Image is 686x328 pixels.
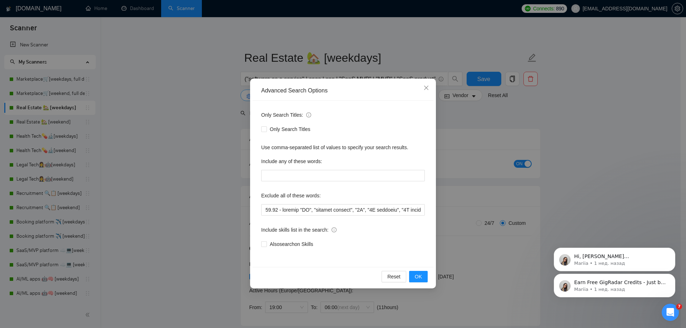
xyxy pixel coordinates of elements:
[662,304,679,321] iframe: Intercom live chat
[423,85,429,91] span: close
[409,271,428,282] button: OK
[261,156,322,167] label: Include any of these words:
[387,273,401,281] span: Reset
[382,271,406,282] button: Reset
[676,304,682,309] span: 7
[261,87,425,95] div: Advanced Search Options
[261,190,321,201] label: Exclude all of these words:
[267,125,313,133] span: Only Search Titles
[415,273,422,281] span: OK
[543,202,686,309] iframe: Intercom notifications сообщение
[417,79,436,98] button: Close
[267,240,316,248] span: Also search on Skills
[306,112,311,117] span: info-circle
[332,227,337,232] span: info-circle
[261,143,425,151] div: Use comma-separated list of values to specify your search results.
[261,226,337,234] span: Include skills list in the search:
[261,111,311,119] span: Only Search Titles:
